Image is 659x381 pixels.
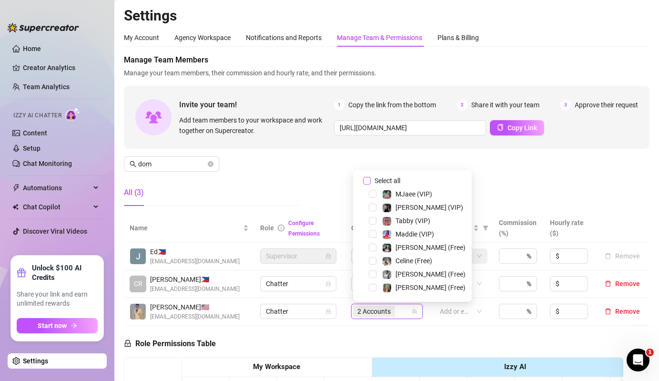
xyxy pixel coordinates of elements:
[369,230,376,238] span: Select tree node
[17,318,98,333] button: Start nowarrow-right
[325,281,331,287] span: lock
[369,284,376,291] span: Select tree node
[507,124,537,132] span: Copy Link
[348,100,436,110] span: Copy the link from the bottom
[383,244,391,252] img: Maddie (Free)
[369,257,376,265] span: Select tree node
[483,225,488,231] span: filter
[627,349,649,371] iframe: Intercom live chat
[412,309,417,314] span: team
[38,322,67,330] span: Start now
[124,214,254,243] th: Name
[437,32,479,43] div: Plans & Billing
[395,190,432,198] span: MJaee (VIP)
[266,277,331,291] span: Chatter
[138,159,206,169] input: Search members
[8,23,79,32] img: logo-BBDzfeDw.svg
[504,362,526,371] strong: Izzy AI
[150,257,240,266] span: [EMAIL_ADDRESS][DOMAIN_NAME]
[351,223,414,233] span: Creator accounts
[601,306,644,317] button: Remove
[646,349,654,356] span: 1
[23,160,72,167] a: Chat Monitoring
[383,190,391,199] img: MJaee (VIP)
[130,248,146,264] img: Ed
[260,224,274,232] span: Role
[481,221,490,235] span: filter
[71,322,77,329] span: arrow-right
[605,280,611,287] span: delete
[353,306,395,317] span: 2 Accounts
[615,280,640,288] span: Remove
[23,45,41,52] a: Home
[130,223,241,233] span: Name
[601,250,644,262] button: Remove
[17,268,26,278] span: gift
[560,100,571,110] span: 3
[150,247,240,257] span: Ed 🇵🇭
[395,257,432,265] span: Celine (Free)
[124,338,216,350] h5: Role Permissions Table
[150,302,240,312] span: [PERSON_NAME] 🇺🇸
[325,309,331,314] span: lock
[266,304,331,319] span: Chatter
[65,107,80,121] img: AI Chatter
[369,217,376,225] span: Select tree node
[334,100,345,110] span: 1
[253,362,300,371] strong: My Workspace
[395,270,466,278] span: [PERSON_NAME] (Free)
[150,285,240,294] span: [EMAIL_ADDRESS][DOMAIN_NAME]
[457,100,467,110] span: 2
[383,217,391,226] img: Tabby (VIP)
[179,115,330,136] span: Add team members to your workspace and work together on Supercreator.
[337,32,422,43] div: Manage Team & Permissions
[134,278,142,289] span: CR
[32,263,98,282] strong: Unlock $100 AI Credits
[369,204,376,211] span: Select tree node
[601,278,644,289] button: Remove
[17,290,98,309] span: Share your link and earn unlimited rewards
[23,199,91,215] span: Chat Copilot
[395,284,466,291] span: [PERSON_NAME] (Free)
[605,308,611,315] span: delete
[23,60,99,75] a: Creator Analytics
[124,187,144,198] div: All (3)
[246,32,322,43] div: Notifications and Reports
[130,161,136,167] span: search
[369,190,376,198] span: Select tree node
[575,100,638,110] span: Approve their request
[615,308,640,315] span: Remove
[395,230,434,238] span: Maddie (VIP)
[395,204,463,211] span: [PERSON_NAME] (VIP)
[124,7,649,25] h2: Settings
[124,32,159,43] div: My Account
[23,357,48,365] a: Settings
[266,249,331,263] span: Supervisor
[124,68,649,78] span: Manage your team members, their commission and hourly rate, and their permissions.
[12,204,19,210] img: Chat Copilot
[383,230,391,239] img: Maddie (VIP)
[383,270,391,279] img: Kennedy (Free)
[13,111,61,120] span: Izzy AI Chatter
[23,83,70,91] a: Team Analytics
[12,184,20,192] span: thunderbolt
[150,274,240,285] span: [PERSON_NAME] 🇵🇭
[23,180,91,196] span: Automations
[395,244,466,251] span: [PERSON_NAME] (Free)
[288,220,320,237] a: Configure Permissions
[369,244,376,251] span: Select tree node
[383,257,391,266] img: Celine (Free)
[471,100,539,110] span: Share it with your team
[325,253,331,259] span: lock
[383,284,391,292] img: Ellie (Free)
[493,214,544,243] th: Commission (%)
[357,306,391,317] span: 2 Accounts
[371,175,404,186] span: Select all
[369,270,376,278] span: Select tree node
[23,129,47,137] a: Content
[23,144,41,152] a: Setup
[124,54,649,66] span: Manage Team Members
[150,312,240,321] span: [EMAIL_ADDRESS][DOMAIN_NAME]
[208,161,213,167] button: close-circle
